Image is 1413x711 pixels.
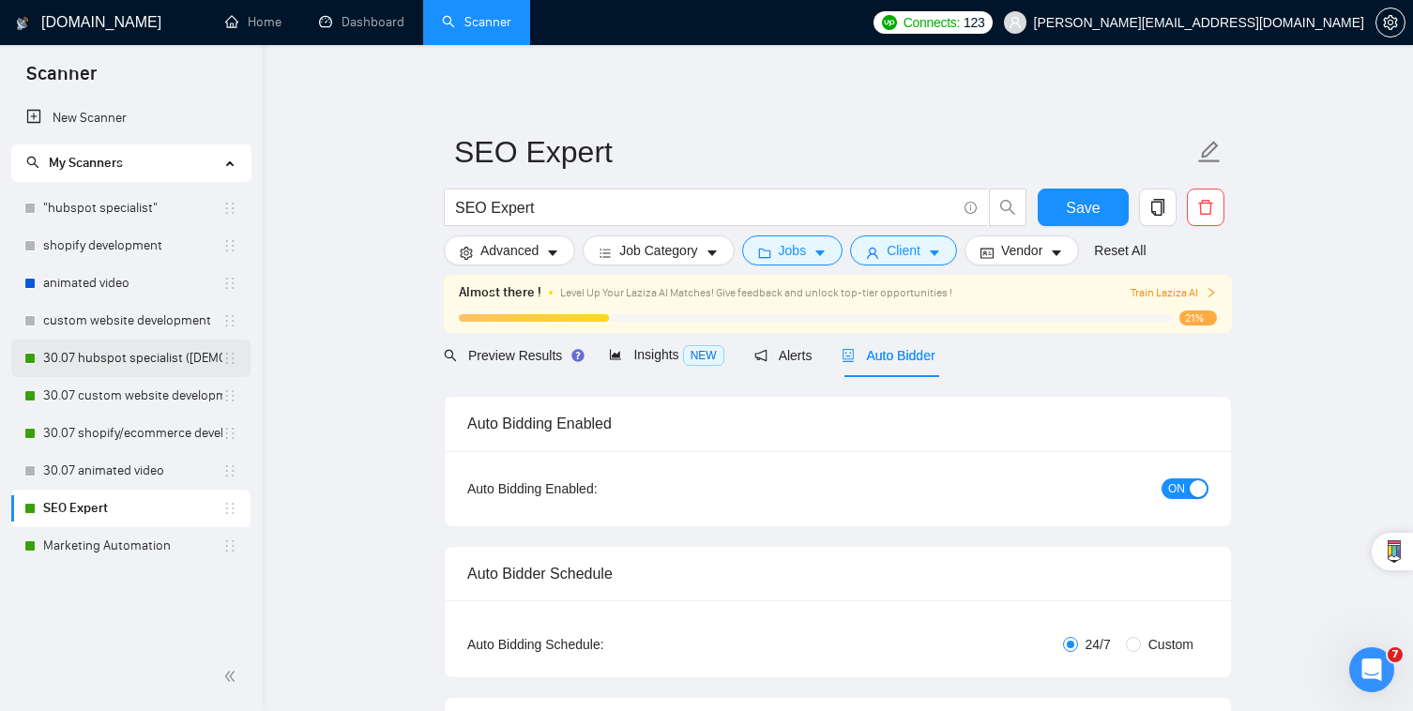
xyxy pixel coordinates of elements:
li: "hubspot specialist" [11,189,251,227]
a: 30.07 animated video [43,452,222,490]
span: holder [222,538,237,553]
span: double-left [223,667,242,686]
a: setting [1375,15,1405,30]
span: Auto Bidder [842,348,934,363]
li: New Scanner [11,99,251,137]
button: userClientcaret-down [850,235,957,265]
span: holder [222,201,237,216]
div: Auto Bidder Schedule [467,547,1208,600]
li: 30.07 hubspot specialist (United States - not for residents) [11,340,251,377]
span: delete [1188,199,1223,216]
a: dashboardDashboard [319,14,404,30]
span: user [1009,16,1022,29]
span: area-chart [609,348,622,361]
span: caret-down [928,246,941,260]
span: idcard [980,246,994,260]
a: "hubspot specialist" [43,189,222,227]
button: Train Laziza AI [1131,284,1217,302]
span: holder [222,351,237,366]
input: Scanner name... [454,129,1193,175]
li: custom website development [11,302,251,340]
a: New Scanner [26,99,235,137]
span: search [990,199,1026,216]
a: custom website development [43,302,222,340]
span: search [26,156,39,169]
span: Level Up Your Laziza AI Matches! Give feedback and unlock top-tier opportunities ! [560,286,952,299]
span: 21% [1179,310,1217,325]
span: Insights [609,347,723,362]
span: Connects: [904,12,960,33]
button: delete [1187,189,1224,226]
span: setting [460,246,473,260]
a: Marketing Automation [43,527,222,565]
span: Alerts [754,348,813,363]
a: animated video [43,265,222,302]
span: caret-down [706,246,719,260]
button: setting [1375,8,1405,38]
span: 7 [1388,647,1403,662]
li: Marketing Automation [11,527,251,565]
span: My Scanners [49,155,123,171]
a: searchScanner [442,14,511,30]
span: right [1206,287,1217,298]
span: robot [842,349,855,362]
span: info-circle [965,202,977,214]
span: NEW [683,345,724,366]
span: caret-down [1050,246,1063,260]
span: holder [222,426,237,441]
button: idcardVendorcaret-down [965,235,1079,265]
span: setting [1376,15,1405,30]
button: settingAdvancedcaret-down [444,235,575,265]
button: folderJobscaret-down [742,235,843,265]
span: caret-down [813,246,827,260]
span: holder [222,501,237,516]
a: 30.07 hubspot specialist ([DEMOGRAPHIC_DATA] - not for residents) [43,340,222,377]
span: search [444,349,457,362]
span: holder [222,238,237,253]
span: ON [1168,478,1185,499]
button: search [989,189,1026,226]
a: 30.07 shopify/ecommerce development (worldwide) [43,415,222,452]
div: Auto Bidding Enabled: [467,478,714,499]
div: Auto Bidding Schedule: [467,634,714,655]
input: Search Freelance Jobs... [455,196,956,219]
span: Vendor [1001,240,1042,261]
span: Save [1066,196,1100,219]
span: notification [754,349,767,362]
span: holder [222,388,237,403]
div: Tooltip anchor [570,347,586,364]
button: copy [1139,189,1177,226]
span: folder [758,246,771,260]
span: Advanced [480,240,539,261]
li: shopify development [11,227,251,265]
img: logo [16,8,29,38]
span: Client [887,240,920,261]
span: copy [1140,199,1176,216]
iframe: Intercom live chat [1349,647,1394,692]
button: barsJob Categorycaret-down [583,235,734,265]
div: Auto Bidding Enabled [467,397,1208,450]
span: bars [599,246,612,260]
span: Preview Results [444,348,579,363]
span: edit [1197,140,1222,164]
span: holder [222,313,237,328]
li: 30.07 custom website development [11,377,251,415]
li: 30.07 animated video [11,452,251,490]
a: SEO Expert [43,490,222,527]
button: Save [1038,189,1129,226]
span: 123 [964,12,984,33]
span: Almost there ! [459,282,541,303]
a: 30.07 custom website development [43,377,222,415]
span: holder [222,276,237,291]
span: Scanner [11,60,112,99]
a: homeHome [225,14,281,30]
span: Jobs [779,240,807,261]
span: user [866,246,879,260]
span: 24/7 [1078,634,1118,655]
li: SEO Expert [11,490,251,527]
span: My Scanners [26,155,123,171]
span: holder [222,463,237,478]
span: caret-down [546,246,559,260]
li: animated video [11,265,251,302]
